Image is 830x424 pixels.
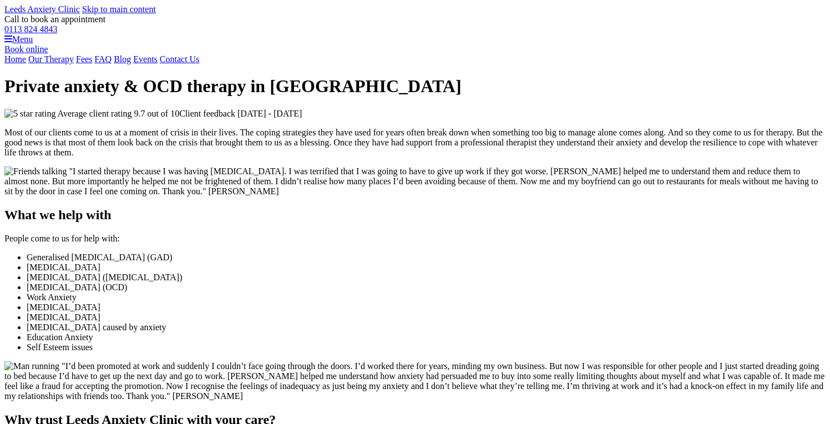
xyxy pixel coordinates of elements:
[27,292,826,302] li: Work Anxiety
[27,322,826,332] li: [MEDICAL_DATA] caused by anxiety
[27,253,826,263] li: Generalised [MEDICAL_DATA] (GAD)
[27,263,826,272] li: [MEDICAL_DATA]
[4,34,33,44] a: Menu
[4,361,59,371] img: Man running
[82,4,156,14] a: Skip to main content
[27,342,826,352] li: Self Esteem issues
[27,312,826,322] li: [MEDICAL_DATA]
[4,14,826,34] div: Call to book an appointment
[4,166,67,176] img: Friends talking
[27,272,826,282] li: [MEDICAL_DATA] ([MEDICAL_DATA])
[4,109,55,119] img: 5 star rating
[27,332,826,342] li: Education Anxiety
[94,54,112,64] a: FAQ
[27,302,826,312] li: [MEDICAL_DATA]
[114,54,131,64] a: Blog
[76,54,92,64] a: Fees
[4,44,48,54] a: Book online
[4,208,826,223] h2: What we help with
[58,109,180,118] span: Average client rating 9.7 out of 10
[4,109,826,119] div: Client feedback [DATE] - [DATE]
[4,128,826,158] p: Most of our clients come to us at a moment of crisis in their lives. The coping strategies they h...
[4,234,826,244] p: People come to us for help with:
[4,4,80,14] a: Leeds Anxiety Clinic
[133,54,158,64] a: Events
[27,282,826,292] li: [MEDICAL_DATA] (OCD)
[4,54,26,64] a: Home
[4,166,826,196] div: "I started therapy because I was having [MEDICAL_DATA]. I was terrified that I was going to have ...
[4,24,57,34] a: 0113 824 4843
[160,54,200,64] a: Contact Us
[4,76,826,97] h1: Private anxiety & OCD therapy in [GEOGRAPHIC_DATA]
[28,54,74,64] a: Our Therapy
[4,361,826,401] div: "I’d been promoted at work and suddenly I couldn’t face going through the doors. I’d worked there...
